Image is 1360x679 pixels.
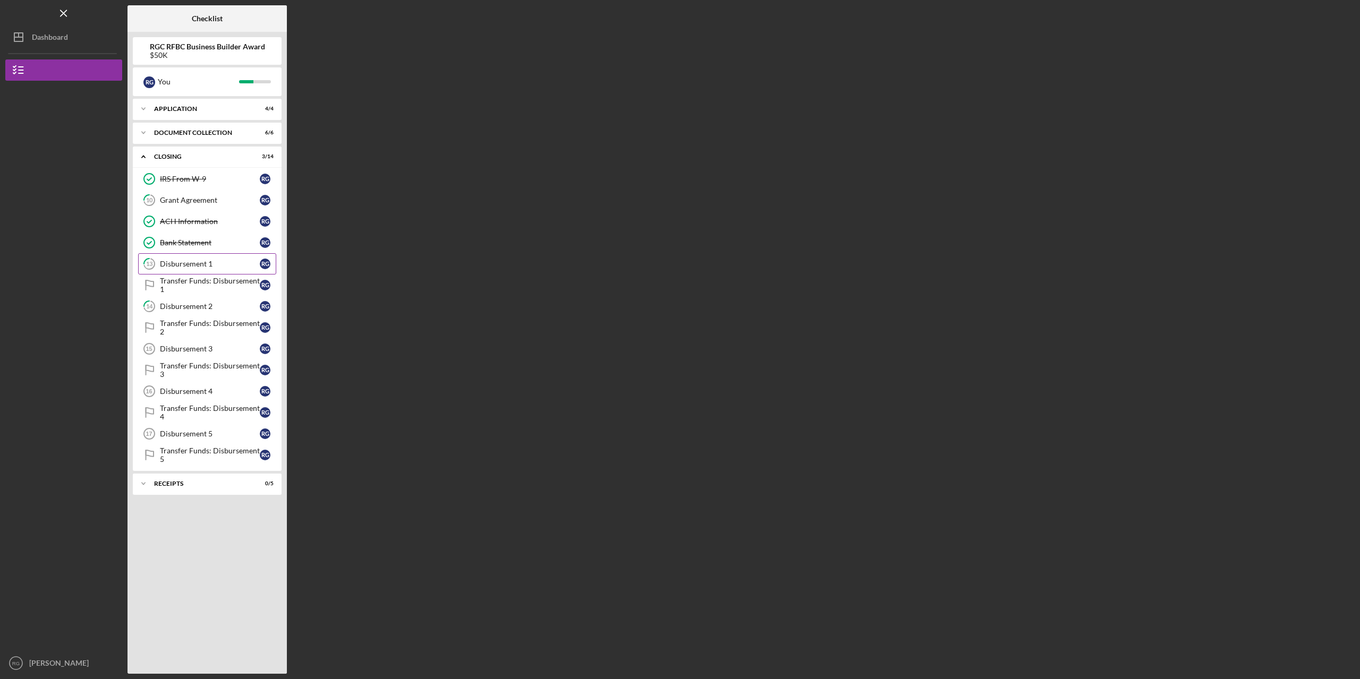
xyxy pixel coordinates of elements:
a: Transfer Funds: Disbursement 5RG [138,444,276,466]
b: RGC RFBC Business Builder Award [150,42,265,51]
div: R G [260,259,270,269]
tspan: 13 [146,261,152,268]
div: Disbursement 3 [160,345,260,353]
tspan: 10 [146,197,153,204]
a: 13Disbursement 1RG [138,253,276,274]
div: You [158,73,239,91]
a: 14Disbursement 2RG [138,296,276,317]
div: $50K [150,51,265,59]
div: R G [260,386,270,397]
div: R G [260,343,270,354]
div: ACH Information [160,217,260,226]
tspan: 16 [146,388,152,394]
a: 15Disbursement 3RG [138,338,276,359]
div: Application [154,106,247,112]
div: Transfer Funds: Disbursement 1 [160,277,260,294]
a: Transfer Funds: Disbursement 4RG [138,402,276,423]
div: R G [260,365,270,375]
a: Bank StatementRG [138,232,276,253]
div: 4 / 4 [254,106,274,112]
div: R G [260,195,270,205]
a: IRS From W-9RG [138,168,276,190]
div: Disbursement 4 [160,387,260,396]
a: Transfer Funds: Disbursement 2RG [138,317,276,338]
button: Dashboard [5,27,122,48]
div: Transfer Funds: Disbursement 4 [160,404,260,421]
a: 17Disbursement 5RG [138,423,276,444]
div: R G [260,237,270,248]
div: R G [260,216,270,227]
tspan: 14 [146,303,153,310]
div: 0 / 5 [254,480,274,487]
div: R G [260,174,270,184]
div: R G [260,280,270,290]
div: Receipts [154,480,247,487]
div: Dashboard [32,27,68,50]
div: R G [260,322,270,333]
a: Transfer Funds: Disbursement 3RG [138,359,276,381]
a: ACH InformationRG [138,211,276,232]
b: Checklist [192,14,223,23]
div: Transfer Funds: Disbursement 5 [160,446,260,463]
div: Transfer Funds: Disbursement 3 [160,362,260,379]
div: 3 / 14 [254,153,274,160]
text: RG [12,660,20,666]
a: 16Disbursement 4RG [138,381,276,402]
div: R G [260,301,270,312]
tspan: 15 [146,346,152,352]
div: Disbursement 1 [160,260,260,268]
div: Grant Agreement [160,196,260,204]
a: Transfer Funds: Disbursement 1RG [138,274,276,296]
tspan: 17 [146,431,152,437]
div: R G [260,407,270,418]
div: R G [260,428,270,439]
div: Bank Statement [160,238,260,247]
div: Disbursement 2 [160,302,260,311]
div: Closing [154,153,247,160]
div: R G [143,76,155,88]
div: Document Collection [154,130,247,136]
div: Transfer Funds: Disbursement 2 [160,319,260,336]
button: RG[PERSON_NAME][DEMOGRAPHIC_DATA] [5,652,122,674]
div: IRS From W-9 [160,175,260,183]
div: Disbursement 5 [160,429,260,438]
a: 10Grant AgreementRG [138,190,276,211]
div: 6 / 6 [254,130,274,136]
div: R G [260,450,270,460]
